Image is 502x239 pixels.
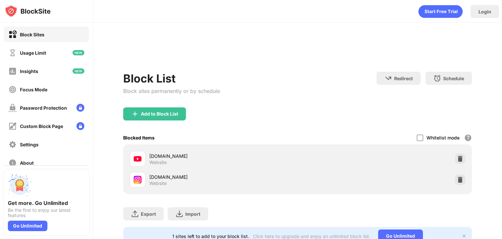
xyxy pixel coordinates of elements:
div: Block List [123,72,220,85]
div: Website [149,159,167,165]
div: Blocked Items [123,135,155,140]
div: Whitelist mode [427,135,460,140]
div: Click here to upgrade and enjoy an unlimited block list. [253,233,370,239]
div: Import [185,211,200,217]
img: new-icon.svg [73,50,84,55]
div: Password Protection [20,105,67,111]
div: 1 sites left to add to your block list. [172,233,249,239]
img: x-button.svg [461,233,467,239]
img: settings-off.svg [8,140,17,149]
img: customize-block-page-off.svg [8,122,17,130]
div: About [20,160,34,166]
img: favicons [134,176,142,184]
img: block-on.svg [8,30,17,39]
div: Block sites permanently or by schedule [123,88,220,94]
div: Add to Block List [141,111,178,117]
div: animation [418,5,463,18]
div: Custom Block Page [20,123,63,129]
div: Website [149,180,167,186]
iframe: Banner [123,41,472,64]
div: [DOMAIN_NAME] [149,174,297,180]
div: Insights [20,68,38,74]
div: Block Sites [20,32,44,37]
img: insights-off.svg [8,67,17,75]
div: Focus Mode [20,87,47,92]
div: [DOMAIN_NAME] [149,153,297,159]
img: lock-menu.svg [76,104,84,112]
div: Be the first to enjoy our latest features [8,208,85,218]
img: favicons [134,155,142,163]
div: Redirect [394,76,413,81]
img: focus-off.svg [8,85,17,94]
div: Go Unlimited [8,221,47,231]
img: new-icon.svg [73,68,84,74]
img: about-off.svg [8,159,17,167]
img: time-usage-off.svg [8,49,17,57]
div: Export [141,211,156,217]
img: password-protection-off.svg [8,104,17,112]
img: push-unlimited.svg [8,174,31,197]
div: Login [478,9,491,14]
img: lock-menu.svg [76,122,84,130]
div: Usage Limit [20,50,46,56]
img: logo-blocksite.svg [5,5,51,18]
div: Get more. Go Unlimited [8,200,85,206]
div: Settings [20,142,39,147]
div: Schedule [443,76,464,81]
